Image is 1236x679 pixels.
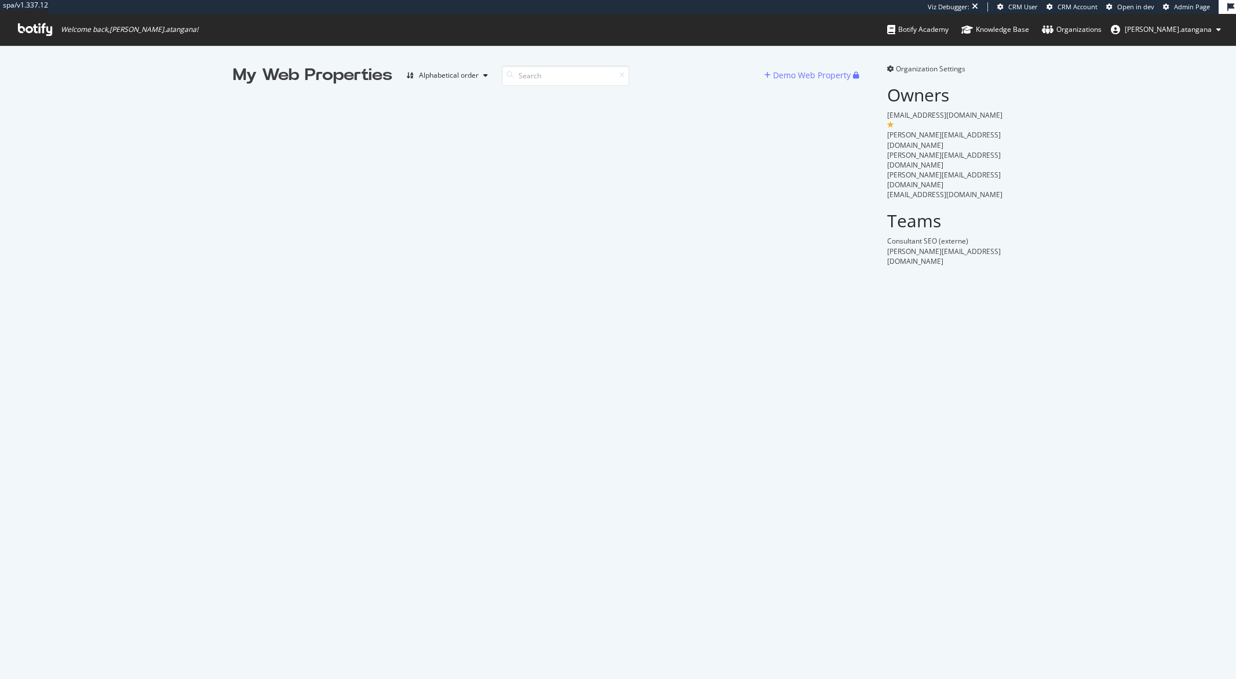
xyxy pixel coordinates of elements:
[887,211,1004,230] h2: Teams
[402,66,493,85] button: Alphabetical order
[61,25,198,34] span: Welcome back, [PERSON_NAME].atangana !
[764,66,853,85] button: Demo Web Property
[896,64,965,74] span: Organization Settings
[1042,14,1102,45] a: Organizations
[502,66,629,86] input: Search
[1047,2,1098,12] a: CRM Account
[887,24,949,35] div: Botify Academy
[1058,2,1098,11] span: CRM Account
[961,14,1029,45] a: Knowledge Base
[1042,24,1102,35] div: Organizations
[928,2,969,12] div: Viz Debugger:
[887,130,1001,150] span: [PERSON_NAME][EMAIL_ADDRESS][DOMAIN_NAME]
[887,85,1004,104] h2: Owners
[887,190,1002,199] span: [EMAIL_ADDRESS][DOMAIN_NAME]
[233,64,392,87] div: My Web Properties
[1106,2,1154,12] a: Open in dev
[773,70,851,81] div: Demo Web Property
[887,170,1001,190] span: [PERSON_NAME][EMAIL_ADDRESS][DOMAIN_NAME]
[997,2,1038,12] a: CRM User
[887,246,1001,266] span: [PERSON_NAME][EMAIL_ADDRESS][DOMAIN_NAME]
[1125,24,1212,34] span: renaud.atangana
[961,24,1029,35] div: Knowledge Base
[419,72,479,79] div: Alphabetical order
[1174,2,1210,11] span: Admin Page
[887,150,1001,170] span: [PERSON_NAME][EMAIL_ADDRESS][DOMAIN_NAME]
[887,236,1004,246] div: Consultant SEO (externe)
[1008,2,1038,11] span: CRM User
[764,70,853,80] a: Demo Web Property
[1102,20,1230,39] button: [PERSON_NAME].atangana
[1117,2,1154,11] span: Open in dev
[1163,2,1210,12] a: Admin Page
[887,110,1002,120] span: [EMAIL_ADDRESS][DOMAIN_NAME]
[887,14,949,45] a: Botify Academy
